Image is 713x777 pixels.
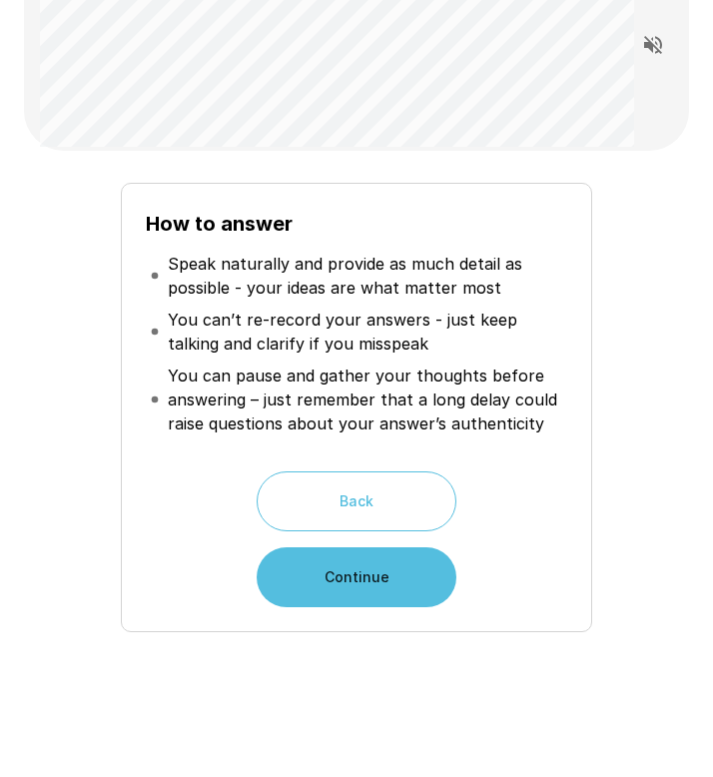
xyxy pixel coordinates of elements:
p: You can pause and gather your thoughts before answering – just remember that a long delay could r... [168,364,564,435]
button: Read questions aloud [633,25,673,65]
button: Back [257,471,456,531]
p: Speak naturally and provide as much detail as possible - your ideas are what matter most [168,252,564,300]
button: Continue [257,547,456,607]
p: You can’t re-record your answers - just keep talking and clarify if you misspeak [168,308,564,356]
b: How to answer [146,212,293,236]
